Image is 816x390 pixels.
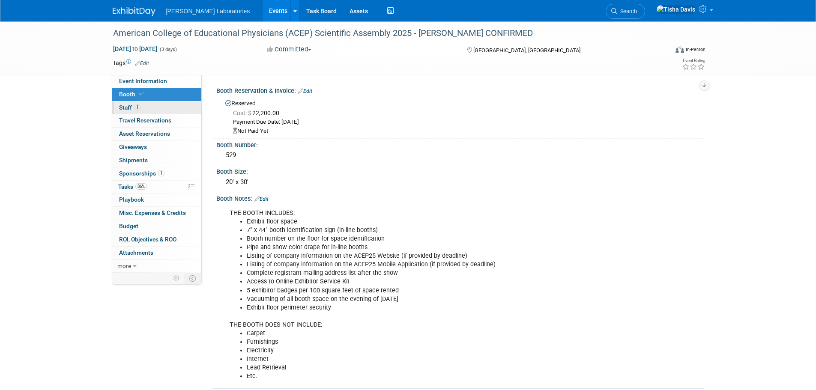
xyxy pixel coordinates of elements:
a: ROI, Objectives & ROO [112,233,201,246]
li: Listing of company information on the ACEP25 Website (if provided by deadline) [247,252,604,260]
td: Personalize Event Tab Strip [169,273,184,284]
div: Event Rating [682,59,705,63]
span: Budget [119,223,138,229]
span: [PERSON_NAME] Laboratories [166,8,250,15]
div: Booth Number: [216,139,704,149]
li: Pipe and show color drape for in-line booths [247,243,604,252]
span: Staff [119,104,140,111]
span: Booth [119,91,145,98]
span: [GEOGRAPHIC_DATA], [GEOGRAPHIC_DATA] [473,47,580,54]
img: Format-Inperson.png [676,46,684,53]
span: Event Information [119,77,167,84]
a: Booth [112,88,201,101]
li: Lead Retrieval [247,363,604,372]
a: Playbook [112,194,201,206]
span: Travel Reservations [119,117,171,124]
div: In-Person [685,46,705,53]
a: Budget [112,220,201,233]
span: ROI, Objectives & ROO [119,236,176,243]
a: Misc. Expenses & Credits [112,207,201,220]
button: Committed [264,45,315,54]
a: Tasks86% [112,181,201,194]
div: Event Format [618,45,706,57]
a: Attachments [112,247,201,259]
a: Edit [135,60,149,66]
a: Edit [254,196,269,202]
li: 7" x 44" booth identification sign (in-line booths) [247,226,604,235]
li: Vacuuming of all booth space on the evening of [DATE] [247,295,604,304]
li: Booth number on the floor for space identification [247,235,604,243]
img: Tisha Davis [656,5,696,14]
div: Not Paid Yet [233,127,697,135]
span: 1 [134,104,140,110]
a: Travel Reservations [112,114,201,127]
a: Edit [298,88,312,94]
span: Tasks [118,183,147,190]
div: Booth Size: [216,165,704,176]
li: Listing of company information on the ACEP25 Mobile Application (if provided by deadline) [247,260,604,269]
li: Carpet [247,329,604,338]
a: Staff1 [112,101,201,114]
li: Access to Online Exhibitor Service Kit [247,277,604,286]
li: 5 exhibitor badges per 100 square feet of space rented [247,286,604,295]
a: Giveaways [112,141,201,154]
span: Shipments [119,157,148,164]
a: Search [606,4,645,19]
span: 1 [158,170,164,176]
a: more [112,260,201,273]
a: Event Information [112,75,201,88]
a: Shipments [112,154,201,167]
span: Search [617,8,637,15]
span: Attachments [119,249,153,256]
span: more [117,262,131,269]
span: to [131,45,139,52]
div: 529 [223,149,697,162]
a: Sponsorships1 [112,167,201,180]
li: Exhibit floor space [247,217,604,226]
td: Tags [113,59,149,67]
div: THE BOOTH INCLUDES: THE BOOTH DOES NOT INCLUDE: [224,205,610,385]
li: Etc. [247,372,604,381]
div: Booth Reservation & Invoice: [216,84,704,95]
li: Internet [247,355,604,363]
span: Asset Reservations [119,130,170,137]
li: Exhibit floor perimeter security [247,304,604,312]
span: Giveaways [119,143,147,150]
span: Misc. Expenses & Credits [119,209,186,216]
i: Booth reservation complete [139,92,143,96]
li: Electricity [247,346,604,355]
li: Furnishings [247,338,604,346]
div: Booth Notes: [216,192,704,203]
span: 22,200.00 [233,110,283,116]
span: Cost: $ [233,110,252,116]
div: American College of Educational Physicians (ACEP) Scientific Assembly 2025 - [PERSON_NAME] CONFIRMED [110,26,655,41]
span: (3 days) [159,47,177,52]
span: Playbook [119,196,144,203]
img: ExhibitDay [113,7,155,16]
span: [DATE] [DATE] [113,45,158,53]
div: 20' x 30' [223,176,697,189]
span: 86% [135,183,147,190]
div: Payment Due Date: [DATE] [233,118,697,126]
div: Reserved [223,97,697,135]
td: Toggle Event Tabs [184,273,201,284]
span: Sponsorships [119,170,164,177]
li: Complete registrant mailing address list after the show [247,269,604,277]
a: Asset Reservations [112,128,201,140]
